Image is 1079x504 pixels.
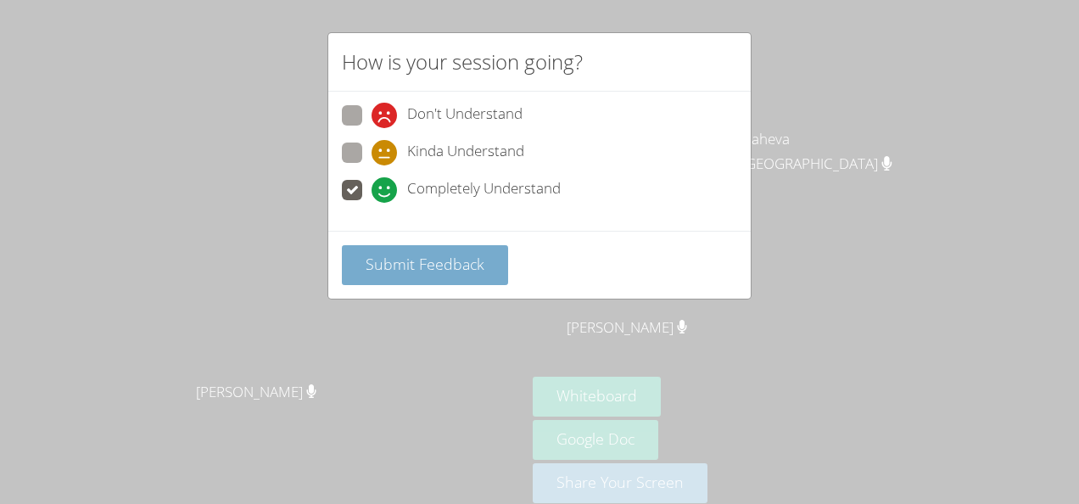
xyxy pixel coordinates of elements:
[342,245,508,285] button: Submit Feedback
[366,254,484,274] span: Submit Feedback
[407,177,561,203] span: Completely Understand
[407,103,523,128] span: Don't Understand
[342,47,583,77] h2: How is your session going?
[407,140,524,165] span: Kinda Understand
